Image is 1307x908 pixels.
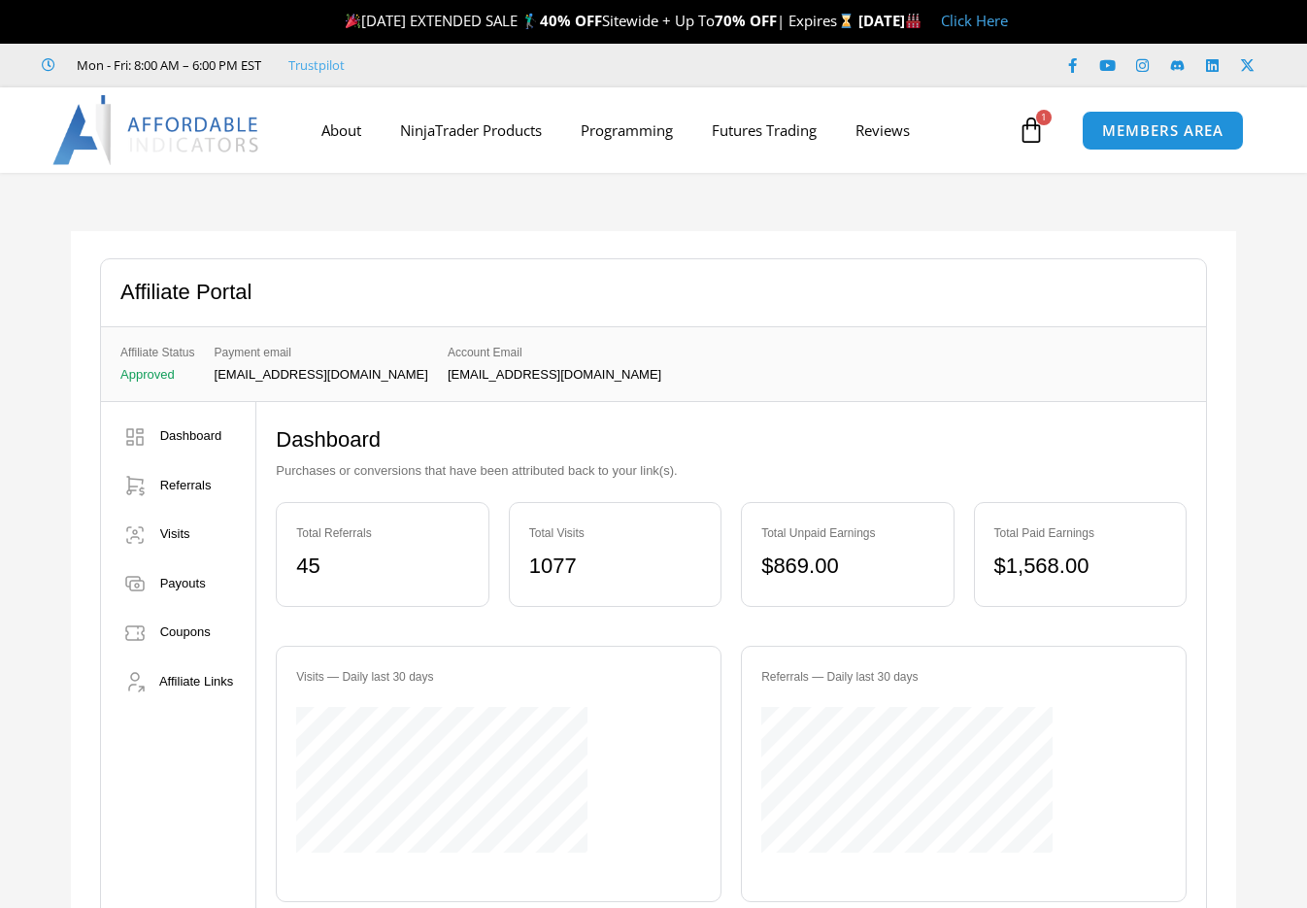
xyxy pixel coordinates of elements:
span: 1 [1036,110,1052,125]
span: Coupons [160,624,211,639]
span: $ [994,554,1006,578]
span: Dashboard [160,428,222,443]
p: Purchases or conversions that have been attributed back to your link(s). [276,459,1187,483]
span: Affiliate Links [159,674,233,689]
bdi: 869.00 [761,554,839,578]
div: 45 [296,547,468,587]
h2: Dashboard [276,426,1187,454]
a: Reviews [836,108,929,152]
div: Total Referrals [296,522,468,544]
h2: Affiliate Portal [120,279,251,307]
img: LogoAI | Affordable Indicators – NinjaTrader [52,95,261,165]
strong: 40% OFF [540,11,602,30]
span: $ [761,554,773,578]
p: [EMAIL_ADDRESS][DOMAIN_NAME] [448,368,661,382]
p: [EMAIL_ADDRESS][DOMAIN_NAME] [215,368,428,382]
a: Click Here [941,11,1008,30]
span: Referrals [160,478,212,492]
a: MEMBERS AREA [1082,111,1244,151]
span: MEMBERS AREA [1102,123,1223,138]
div: Total Unpaid Earnings [761,522,933,544]
a: 1 [989,102,1074,158]
img: 🎉 [346,14,360,28]
bdi: 1,568.00 [994,554,1089,578]
span: Payouts [160,576,206,590]
a: Referrals [111,461,246,511]
span: [DATE] EXTENDED SALE 🏌️‍♂️ Sitewide + Up To | Expires [341,11,857,30]
a: NinjaTrader Products [381,108,561,152]
span: Affiliate Status [120,342,195,363]
div: Referrals — Daily last 30 days [761,666,1166,688]
a: Trustpilot [288,53,345,77]
a: Futures Trading [692,108,836,152]
span: Account Email [448,342,661,363]
a: Programming [561,108,692,152]
a: Affiliate Links [111,657,246,707]
a: Visits [111,510,246,559]
p: Approved [120,368,195,382]
nav: Menu [302,108,1013,152]
div: 1077 [529,547,701,587]
a: Payouts [111,559,246,609]
strong: 70% OFF [715,11,777,30]
a: Coupons [111,608,246,657]
span: Visits [160,526,190,541]
img: 🏭 [906,14,921,28]
div: Total Paid Earnings [994,522,1166,544]
a: About [302,108,381,152]
a: Dashboard [111,412,246,461]
span: Mon - Fri: 8:00 AM – 6:00 PM EST [72,53,261,77]
div: Total Visits [529,522,701,544]
strong: [DATE] [858,11,922,30]
span: Payment email [215,342,428,363]
div: Visits — Daily last 30 days [296,666,701,688]
img: ⌛ [839,14,854,28]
